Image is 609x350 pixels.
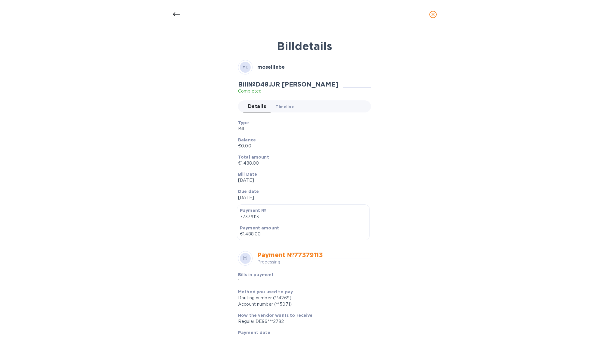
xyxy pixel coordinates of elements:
[238,120,249,125] b: Type
[238,272,274,277] b: Bills in payment
[238,172,257,177] b: Bill Date
[248,102,266,111] span: Details
[238,330,270,335] b: Payment date
[240,225,279,230] b: Payment amount
[238,88,338,94] p: Completed
[240,214,367,220] p: 77379113
[238,194,366,201] p: [DATE]
[238,278,323,284] p: 1
[257,64,285,70] b: moselliebe
[238,177,366,184] p: [DATE]
[240,231,367,237] p: €1,488.00
[238,80,338,88] h2: Bill № D48JJR [PERSON_NAME]
[238,318,366,325] div: Regular DE96***2782
[277,39,332,53] b: Bill details
[257,259,323,265] p: Processing
[238,301,366,307] div: Account number (**5071)
[276,103,294,110] span: Timeline
[238,126,366,132] p: Bill
[238,295,366,301] div: Routing number (**4269)
[238,143,366,149] p: €0.00
[238,155,269,159] b: Total amount
[238,137,256,142] b: Balance
[238,313,313,318] b: How the vendor wants to receive
[257,251,323,259] a: Payment № 77379113
[238,189,259,194] b: Due date
[238,289,293,294] b: Method you used to pay
[243,65,248,69] b: ME
[426,7,440,22] button: close
[238,160,366,166] p: €1,488.00
[240,208,266,213] b: Payment №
